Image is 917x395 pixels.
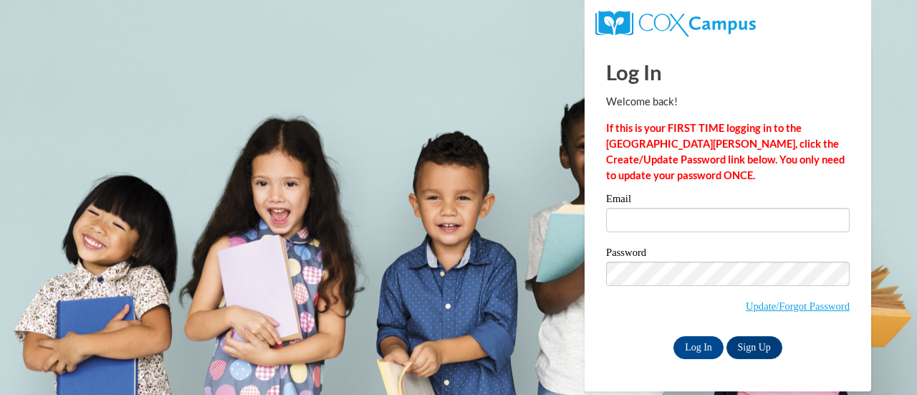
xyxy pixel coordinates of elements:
a: Sign Up [726,336,782,359]
a: Update/Forgot Password [746,300,850,312]
label: Password [606,247,850,262]
h1: Log In [606,57,850,87]
input: Log In [673,336,724,359]
p: Welcome back! [606,94,850,110]
img: COX Campus [595,11,756,37]
strong: If this is your FIRST TIME logging in to the [GEOGRAPHIC_DATA][PERSON_NAME], click the Create/Upd... [606,122,845,181]
label: Email [606,194,850,208]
